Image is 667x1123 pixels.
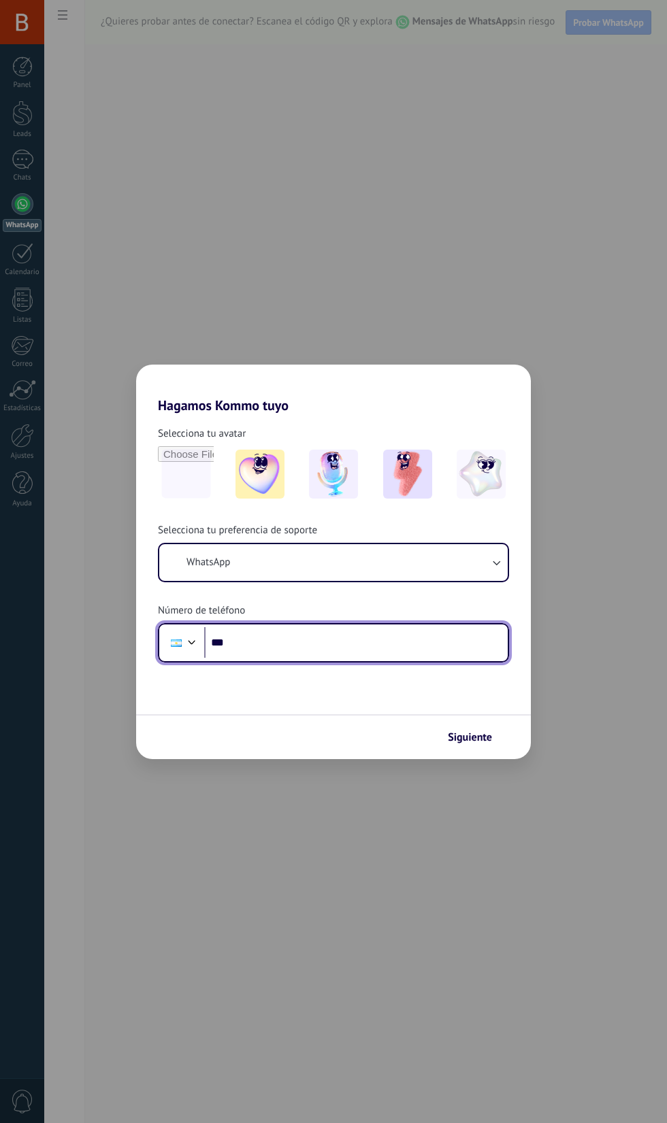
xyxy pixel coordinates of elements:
span: Siguiente [448,733,492,742]
span: Selecciona tu avatar [158,427,246,441]
button: WhatsApp [159,544,508,581]
div: Argentina: + 54 [163,628,189,657]
img: -2.jpeg [309,450,358,499]
img: -4.jpeg [457,450,506,499]
span: Selecciona tu preferencia de soporte [158,524,317,537]
button: Siguiente [442,726,510,749]
span: Número de teléfono [158,604,245,618]
img: -3.jpeg [383,450,432,499]
h2: Hagamos Kommo tuyo [136,365,531,414]
img: -1.jpeg [235,450,284,499]
span: WhatsApp [186,556,230,569]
